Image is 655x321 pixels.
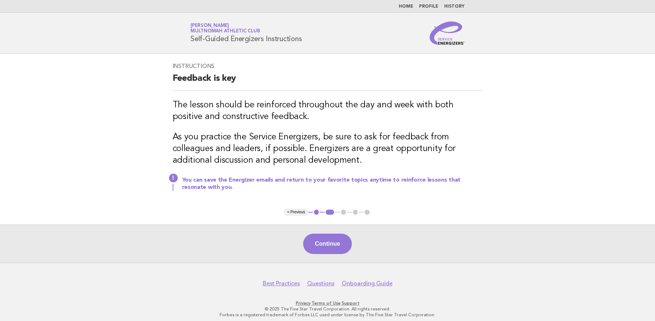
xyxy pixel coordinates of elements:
[284,209,308,216] button: < Previous
[342,301,359,306] a: Support
[105,306,550,312] p: © 2025 The Five Star Travel Corporation. All rights reserved.
[312,301,341,306] a: Terms of Use
[105,312,550,318] p: Forbes is a registered trademark of Forbes LLC used under license by The Five Star Travel Corpora...
[430,21,465,45] img: Service Energizers
[325,209,335,216] button: 2
[263,280,300,287] a: Best Practices
[190,24,302,43] h1: Self-Guided Energizers Instructions
[342,280,393,287] a: Onboarding Guide
[296,301,310,306] a: Privacy
[307,280,334,287] a: Questions
[444,4,465,9] a: History
[182,177,483,191] h3: You can save the Energizer emails and return to your favorite topics anytime to reinforce lessons...
[173,63,483,70] h3: Instructions
[399,4,413,9] a: Home
[303,234,351,254] button: Continue
[173,73,483,91] h2: Feedback is key
[173,99,483,123] h3: The lesson should be reinforced throughout the day and week with both positive and constructive f...
[313,209,320,216] button: 1
[419,4,438,9] a: Profile
[190,23,260,33] a: [PERSON_NAME]Multnomah Athletic Club
[190,29,260,34] span: Multnomah Athletic Club
[173,131,483,166] h3: As you practice the Service Energizers, be sure to ask for feedback from colleagues and leaders, ...
[105,300,550,306] p: · ·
